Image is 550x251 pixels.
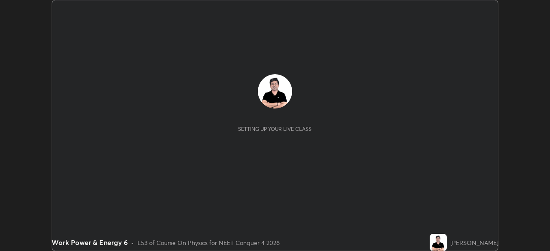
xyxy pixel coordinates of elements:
div: [PERSON_NAME] [450,238,498,247]
div: L53 of Course On Physics for NEET Conquer 4 2026 [137,238,280,247]
div: Work Power & Energy 6 [52,237,128,248]
div: • [131,238,134,247]
div: Setting up your live class [238,126,312,132]
img: 7ad8e9556d334b399f8606cf9d83f348.jpg [258,74,292,109]
img: 7ad8e9556d334b399f8606cf9d83f348.jpg [430,234,447,251]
